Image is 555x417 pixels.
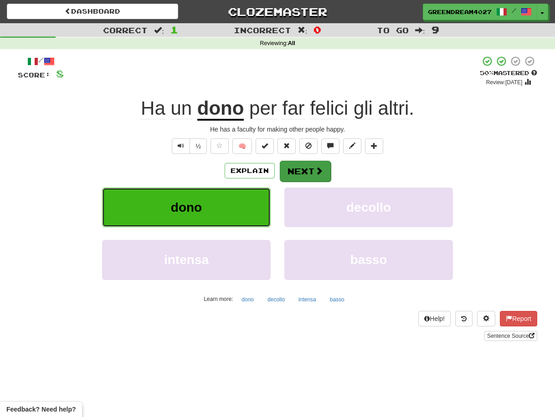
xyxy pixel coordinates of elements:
button: Help! [418,311,451,326]
button: basso [325,293,349,306]
button: intensa [293,293,321,306]
span: GreenDream4027 [428,8,492,16]
button: Report [500,311,537,326]
span: To go [377,25,409,35]
span: un [170,97,192,119]
span: : [415,26,425,34]
button: decollo [284,188,453,227]
span: : [298,26,308,34]
button: Next [280,161,331,182]
button: Round history (alt+y) [455,311,473,326]
span: per [249,97,277,119]
span: 9 [432,24,439,35]
button: Add to collection (alt+a) [365,138,383,154]
button: Explain [225,163,275,178]
a: Sentence Source [484,331,537,341]
button: intensa [102,240,271,280]
span: felici [310,97,348,119]
span: . [244,97,414,119]
button: Play sentence audio (ctl+space) [172,138,190,154]
u: dono [197,97,244,121]
a: Dashboard [7,4,178,19]
small: Review: [DATE] [486,79,523,86]
small: Learn more: [204,296,233,302]
span: far [282,97,304,119]
span: dono [171,200,202,214]
span: gli [354,97,373,119]
span: decollo [346,200,391,214]
button: basso [284,240,453,280]
button: Ignore sentence (alt+i) [299,138,318,154]
button: ½ [190,138,207,154]
span: Score: [18,71,51,79]
span: 8 [56,68,64,79]
span: 50 % [480,69,493,76]
button: Set this sentence to 100% Mastered (alt+m) [256,138,274,154]
div: Text-to-speech controls [170,138,207,154]
span: Incorrect [234,25,291,35]
span: Open feedback widget [6,405,76,414]
span: : [154,26,164,34]
a: GreenDream4027 / [423,4,537,20]
button: Favorite sentence (alt+f) [211,138,229,154]
div: / [18,56,64,67]
span: intensa [164,253,209,267]
button: 🧠 [232,138,252,154]
span: altri [378,97,409,119]
button: Discuss sentence (alt+u) [321,138,339,154]
button: dono [236,293,259,306]
a: Clozemaster [192,4,363,20]
span: / [512,7,516,14]
div: He has a faculty for making other people happy. [18,125,537,134]
button: Reset to 0% Mastered (alt+r) [277,138,296,154]
button: dono [102,188,271,227]
span: 0 [313,24,321,35]
strong: All [288,40,295,46]
button: decollo [262,293,290,306]
span: 1 [170,24,178,35]
span: basso [350,253,387,267]
span: Ha [141,97,165,119]
span: Correct [103,25,148,35]
button: Edit sentence (alt+d) [343,138,361,154]
div: Mastered [480,69,537,77]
